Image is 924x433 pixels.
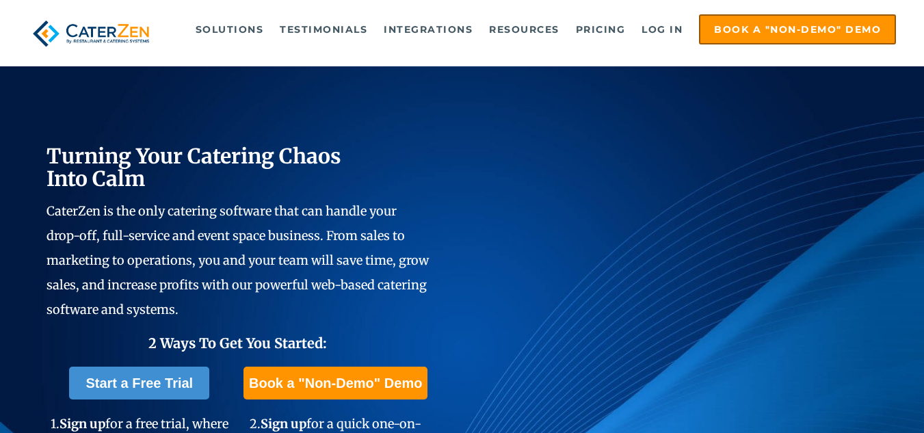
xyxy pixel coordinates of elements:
[802,380,909,418] iframe: Help widget launcher
[635,16,689,43] a: Log in
[377,16,479,43] a: Integrations
[60,416,105,432] span: Sign up
[243,367,427,399] a: Book a "Non-Demo" Demo
[47,143,341,192] span: Turning Your Catering Chaos Into Calm
[699,14,896,44] a: Book a "Non-Demo" Demo
[261,416,306,432] span: Sign up
[47,203,429,317] span: CaterZen is the only catering software that can handle your drop-off, full-service and event spac...
[273,16,374,43] a: Testimonials
[482,16,566,43] a: Resources
[176,14,897,44] div: Navigation Menu
[69,367,209,399] a: Start a Free Trial
[28,14,155,53] img: caterzen
[148,334,327,352] span: 2 Ways To Get You Started:
[189,16,271,43] a: Solutions
[569,16,633,43] a: Pricing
